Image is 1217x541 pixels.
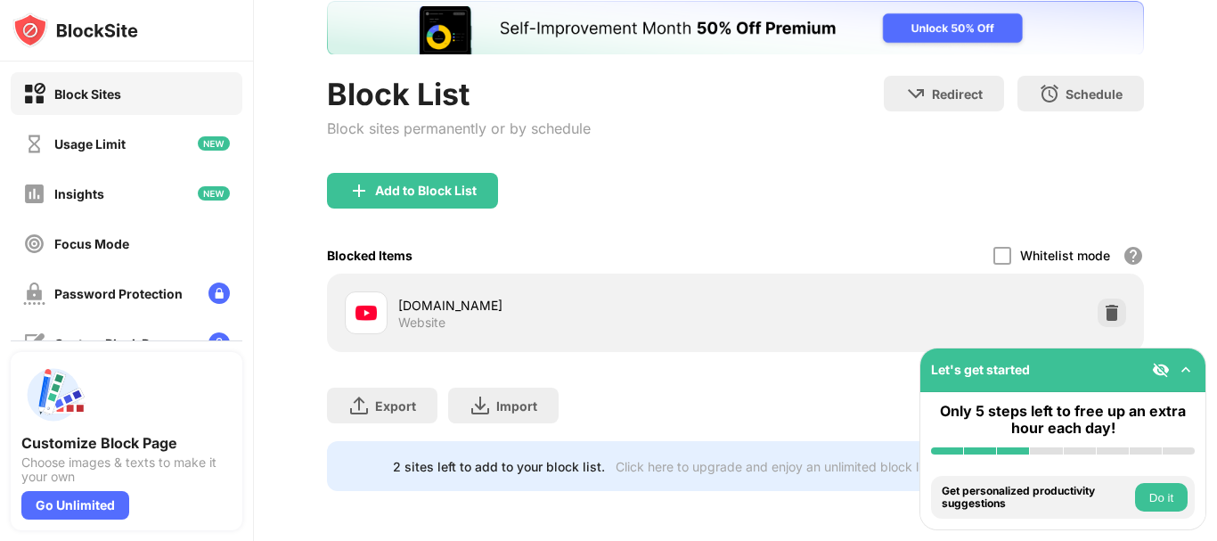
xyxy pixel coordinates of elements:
[1135,483,1188,512] button: Do it
[54,186,104,201] div: Insights
[23,332,45,355] img: customize-block-page-off.svg
[23,83,45,105] img: block-on.svg
[208,283,230,304] img: lock-menu.svg
[21,363,86,427] img: push-custom-page.svg
[375,184,477,198] div: Add to Block List
[496,398,537,414] div: Import
[54,86,121,102] div: Block Sites
[355,302,377,324] img: favicons
[1066,86,1123,102] div: Schedule
[931,362,1030,377] div: Let's get started
[398,315,445,331] div: Website
[54,136,126,152] div: Usage Limit
[23,233,45,255] img: focus-off.svg
[198,186,230,201] img: new-icon.svg
[1020,248,1110,263] div: Whitelist mode
[942,485,1131,511] div: Get personalized productivity suggestions
[21,455,232,484] div: Choose images & texts to make it your own
[932,86,983,102] div: Redirect
[375,398,416,414] div: Export
[12,12,138,48] img: logo-blocksite.svg
[393,459,605,474] div: 2 sites left to add to your block list.
[23,183,45,205] img: insights-off.svg
[1152,361,1170,379] img: eye-not-visible.svg
[198,136,230,151] img: new-icon.svg
[327,119,591,137] div: Block sites permanently or by schedule
[21,434,232,452] div: Customize Block Page
[54,286,183,301] div: Password Protection
[54,336,172,351] div: Custom Block Page
[23,283,45,305] img: password-protection-off.svg
[21,491,129,520] div: Go Unlimited
[327,248,412,263] div: Blocked Items
[1177,361,1195,379] img: omni-setup-toggle.svg
[931,403,1195,437] div: Only 5 steps left to free up an extra hour each day!
[327,1,1144,54] iframe: Banner
[398,296,736,315] div: [DOMAIN_NAME]
[208,332,230,354] img: lock-menu.svg
[327,76,591,112] div: Block List
[54,236,129,251] div: Focus Mode
[23,133,45,155] img: time-usage-off.svg
[616,459,935,474] div: Click here to upgrade and enjoy an unlimited block list.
